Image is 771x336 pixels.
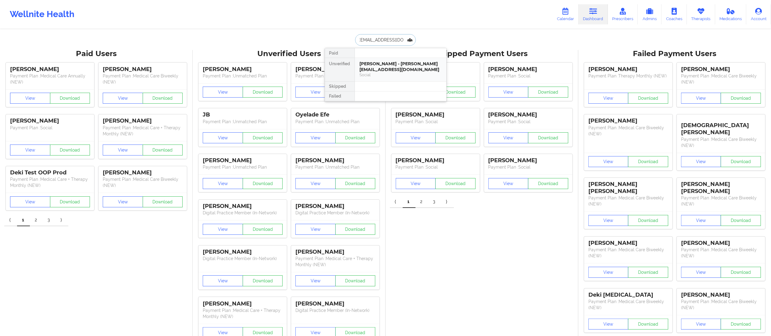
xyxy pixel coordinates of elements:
button: Download [243,224,283,235]
button: View [10,196,50,207]
button: Download [721,156,761,167]
div: Skipped [325,82,355,91]
p: Payment Plan : Medical Care + Therapy Monthly (NEW) [203,307,283,320]
div: Unverified Users [197,49,381,59]
div: [PERSON_NAME] [681,240,761,247]
button: View [588,156,629,167]
div: [PERSON_NAME] [10,66,90,73]
p: Payment Plan : Unmatched Plan [203,73,283,79]
div: [PERSON_NAME] [295,300,375,307]
button: Download [435,178,476,189]
div: [PERSON_NAME] [PERSON_NAME] [588,181,668,195]
div: Pagination Navigation [390,196,454,208]
button: View [203,87,243,98]
div: [PERSON_NAME] [PERSON_NAME] [681,181,761,195]
p: Payment Plan : Medical Care Biweekly (NEW) [103,73,183,85]
a: Prescribers [608,4,638,24]
a: 2 [30,214,43,226]
div: [PERSON_NAME] [203,300,283,307]
div: Deki Test OOP Prod [10,169,90,176]
p: Payment Plan : Therapy Monthly (NEW) [588,73,668,79]
div: [PERSON_NAME] [203,157,283,164]
button: View [10,145,50,155]
div: [PERSON_NAME] - [PERSON_NAME][EMAIL_ADDRESS][DOMAIN_NAME] [360,61,441,72]
button: Download [721,93,761,104]
button: Download [721,267,761,278]
div: [PERSON_NAME] [488,157,568,164]
div: [DEMOGRAPHIC_DATA][PERSON_NAME] [681,117,761,136]
p: Payment Plan : Social [488,73,568,79]
button: Download [50,93,90,104]
button: Download [243,132,283,143]
p: Payment Plan : Medical Care Biweekly (NEW) [588,298,668,311]
button: Download [435,132,476,143]
a: Medications [715,4,747,24]
div: [PERSON_NAME] [103,66,183,73]
button: View [203,132,243,143]
button: View [588,215,629,226]
button: Download [528,132,568,143]
button: View [588,267,629,278]
button: View [103,145,143,155]
p: Digital Practice Member (In-Network) [203,256,283,262]
div: [PERSON_NAME] [203,248,283,256]
a: Coaches [662,4,687,24]
button: View [681,267,721,278]
button: Download [335,224,376,235]
p: Payment Plan : Unmatched Plan [203,164,283,170]
button: Download [628,215,668,226]
button: Download [143,93,183,104]
div: [PERSON_NAME] [488,66,568,73]
button: View [396,132,436,143]
p: Payment Plan : Medical Care Biweekly (NEW) [681,73,761,85]
p: Payment Plan : Social [10,125,90,131]
p: Payment Plan : Social [488,164,568,170]
a: 2 [416,196,428,208]
p: Payment Plan : Unmatched Plan [295,119,375,125]
button: View [295,178,336,189]
div: Unverified [325,58,355,82]
div: [PERSON_NAME] [103,169,183,176]
a: Admins [638,4,662,24]
p: Payment Plan : Social [396,119,476,125]
div: [PERSON_NAME] [295,248,375,256]
button: View [295,132,336,143]
p: Payment Plan : Medical Care Annually (NEW) [10,73,90,85]
a: Next item [441,196,454,208]
button: View [103,93,143,104]
p: Digital Practice Member (In-Network) [203,210,283,216]
button: Download [50,145,90,155]
a: Previous item [4,214,17,226]
button: Download [243,178,283,189]
button: Download [335,178,376,189]
button: Download [721,215,761,226]
button: Download [435,87,476,98]
button: Download [628,267,668,278]
button: Download [143,196,183,207]
button: View [103,196,143,207]
p: Payment Plan : Medical Care Biweekly (NEW) [681,136,761,148]
button: View [488,87,529,98]
div: [PERSON_NAME] [488,111,568,118]
a: Dashboard [579,4,608,24]
div: Paid Users [4,49,188,59]
div: Failed Payment Users [583,49,767,59]
div: [PERSON_NAME] [681,291,761,298]
div: [PERSON_NAME] [588,240,668,247]
p: Payment Plan : Social [488,119,568,125]
div: [PERSON_NAME] [203,66,283,73]
p: Payment Plan : Medical Care Biweekly (NEW) [103,176,183,188]
div: Social [360,72,441,77]
button: View [681,93,721,104]
div: [PERSON_NAME] [588,117,668,124]
button: View [396,178,436,189]
button: Download [721,319,761,330]
div: [PERSON_NAME] [681,66,761,73]
a: 3 [428,196,441,208]
div: Deki [MEDICAL_DATA] [588,291,668,298]
p: Payment Plan : Medical Care Biweekly (NEW) [588,247,668,259]
button: Download [628,319,668,330]
button: Download [243,87,283,98]
button: View [488,132,529,143]
a: Therapists [687,4,715,24]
